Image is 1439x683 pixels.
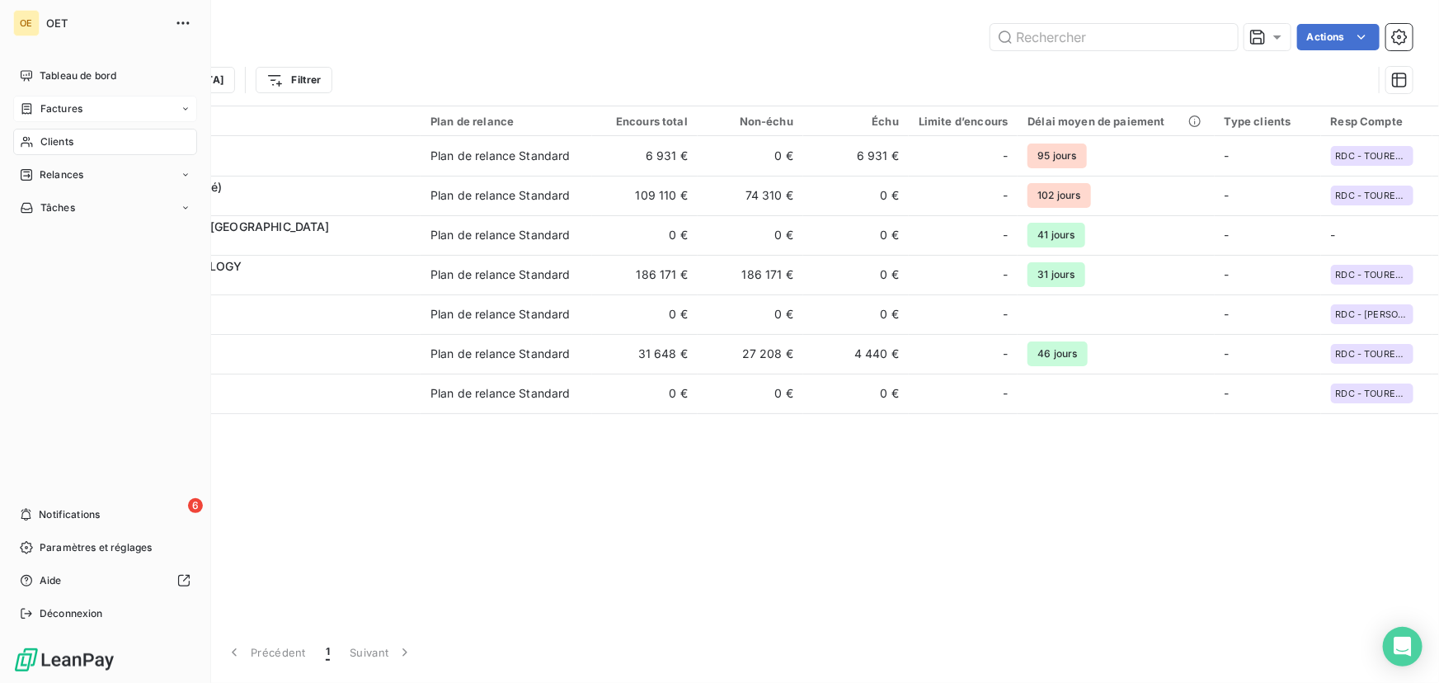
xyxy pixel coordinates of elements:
span: - [1225,346,1230,360]
span: Déconnexion [40,606,103,621]
div: Type clients [1225,115,1311,128]
td: 0 € [698,374,803,413]
a: Paramètres et réglages [13,535,197,561]
td: 0 € [592,374,698,413]
td: 6 931 € [803,136,909,176]
a: Aide [13,568,197,594]
td: 0 € [803,294,909,334]
span: CFROMHOUSS [114,235,411,252]
span: - [1225,188,1230,202]
td: 0 € [592,294,698,334]
span: - [1225,307,1230,321]
span: 102 jours [1028,183,1090,208]
span: - [1225,228,1230,242]
span: RDC - TOURELLE Jordan [1336,191,1408,200]
span: - [1003,346,1008,362]
span: FROMAGERIE DE [GEOGRAPHIC_DATA] [114,219,330,233]
span: RDC - TOURELLE Jordan [1336,349,1408,359]
span: 95 jours [1028,144,1086,168]
td: 0 € [592,215,698,255]
button: Précédent [216,635,316,670]
div: Plan de relance Standard [430,187,571,204]
div: Plan de relance Standard [430,385,571,402]
td: 0 € [803,215,909,255]
span: Tâches [40,200,75,215]
button: Actions [1297,24,1380,50]
td: 0 € [698,136,803,176]
a: Tableau de bord [13,63,197,89]
span: CCLAUGER [114,195,411,212]
div: Plan de relance Standard [430,148,571,164]
span: - [1003,266,1008,283]
span: RDC - TOURELLE Jordan [1336,389,1408,398]
span: - [1225,386,1230,400]
a: Factures [13,96,197,122]
td: 0 € [803,255,909,294]
span: Notifications [39,507,100,522]
button: Filtrer [256,67,332,93]
input: Rechercher [990,24,1238,50]
span: Relances [40,167,83,182]
td: 27 208 € [698,334,803,374]
div: Plan de relance Standard [430,227,571,243]
div: Non-échu [708,115,793,128]
div: OE [13,10,40,36]
span: RDC - TOURELLE Jordan [1336,151,1408,161]
a: Relances [13,162,197,188]
td: 0 € [803,176,909,215]
div: Échu [813,115,899,128]
div: Délai moyen de paiement [1028,115,1204,128]
span: CNOVANDIEF [114,354,411,370]
div: Resp Compte [1331,115,1423,128]
div: Open Intercom Messenger [1383,627,1423,667]
button: Suivant [340,635,423,670]
span: - [1225,267,1230,281]
div: Plan de relance [430,115,582,128]
td: 31 648 € [592,334,698,374]
div: Plan de relance Standard [430,266,571,283]
div: Limite d’encours [919,115,1008,128]
td: 0 € [803,374,909,413]
span: Clients [40,134,73,149]
span: CHTLBIOTEC [114,275,411,291]
span: - [1003,385,1008,402]
div: Plan de relance Standard [430,306,571,323]
span: 41 jours [1028,223,1084,247]
span: CNOVANDI35 [114,393,411,410]
td: 4 440 € [803,334,909,374]
span: - [1331,228,1336,242]
span: - [1003,227,1008,243]
img: Logo LeanPay [13,647,115,673]
a: Tâches [13,195,197,221]
div: Encours total [602,115,688,128]
div: Plan de relance Standard [430,346,571,362]
td: 0 € [698,294,803,334]
span: - [1003,148,1008,164]
button: 1 [316,635,340,670]
span: 31 jours [1028,262,1084,287]
span: - [1225,148,1230,163]
span: - [1003,187,1008,204]
span: RDC - [PERSON_NAME] [1336,309,1408,319]
a: Clients [13,129,197,155]
span: 1 [326,644,330,661]
td: 0 € [698,215,803,255]
span: - [1003,306,1008,323]
span: CLSDH [114,314,411,331]
span: CANDROSBRI [114,156,411,172]
span: OET [46,16,165,30]
span: Aide [40,573,62,588]
span: RDC - TOURELLE Jordan [1336,270,1408,280]
td: 186 171 € [698,255,803,294]
span: 6 [188,498,203,513]
td: 6 931 € [592,136,698,176]
span: Tableau de bord [40,68,116,83]
td: 74 310 € [698,176,803,215]
td: 186 171 € [592,255,698,294]
td: 109 110 € [592,176,698,215]
span: 46 jours [1028,341,1087,366]
span: Paramètres et réglages [40,540,152,555]
span: Factures [40,101,82,116]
